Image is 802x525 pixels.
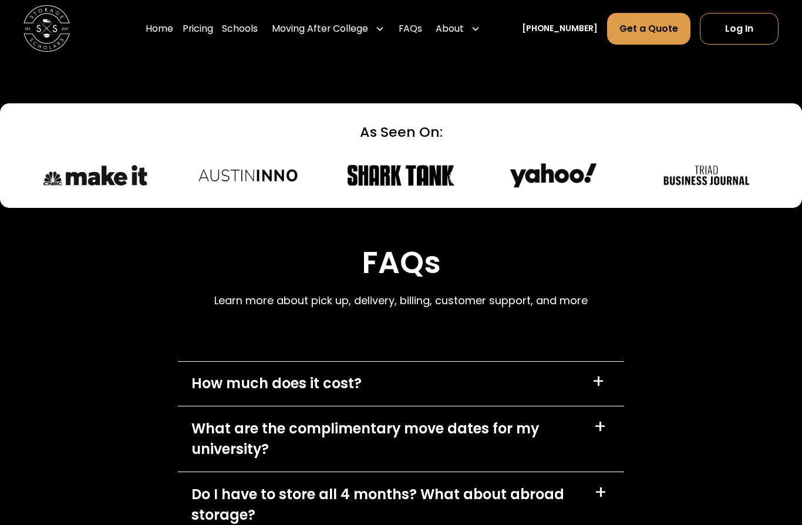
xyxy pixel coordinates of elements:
[592,373,605,392] div: +
[267,13,389,45] div: Moving After College
[40,122,761,143] div: As Seen On:
[594,484,607,503] div: +
[700,14,779,45] a: Log In
[214,245,588,282] h2: FAQs
[191,373,362,395] div: How much does it cost?
[191,419,579,460] div: What are the complimentary move dates for my university?
[607,14,690,45] a: Get a Quote
[522,23,598,35] a: [PHONE_NUMBER]
[222,13,258,45] a: Schools
[183,13,213,45] a: Pricing
[214,294,588,309] p: Learn more about pick up, delivery, billing, customer support, and more
[431,13,485,45] div: About
[594,419,606,437] div: +
[436,22,464,36] div: About
[146,13,173,45] a: Home
[399,13,422,45] a: FAQs
[40,162,151,190] img: CNBC Make It logo.
[23,6,70,52] img: Storage Scholars main logo
[272,22,368,36] div: Moving After College
[23,6,70,52] a: home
